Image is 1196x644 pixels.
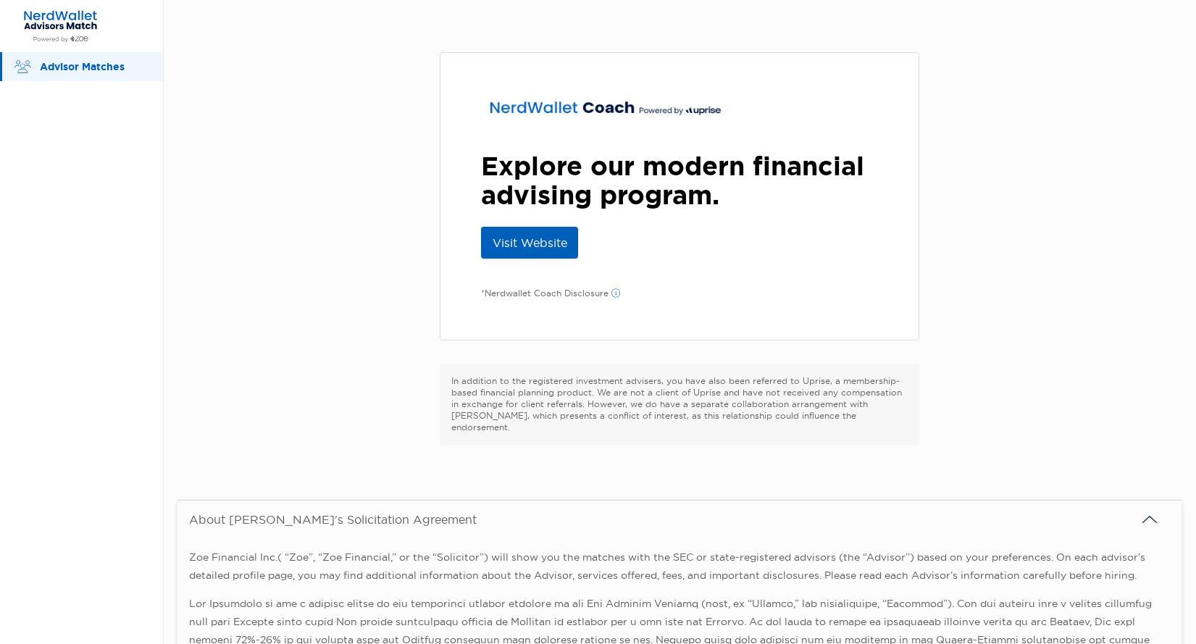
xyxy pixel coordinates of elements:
p: Zoe Financial Inc.( “Zoe”, “Zoe Financial,” or the “Solicitor”) will show you the matches with th... [189,548,1170,585]
img: Nerdwallet Coach [481,93,732,122]
h3: Explore our modern financial advising program. [481,151,878,209]
p: Advisor Matches [40,58,149,76]
img: icon arrow [1141,511,1158,528]
a: Visit Website [481,227,578,259]
img: Zoe Financial [17,9,104,43]
p: In addition to the registered investment advisers, you have also been referred to Uprise, a membe... [451,375,908,433]
p: *Nerdwallet Coach Disclosure [481,288,620,299]
div: About [PERSON_NAME]'s Solicitation Agreement [189,512,477,527]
